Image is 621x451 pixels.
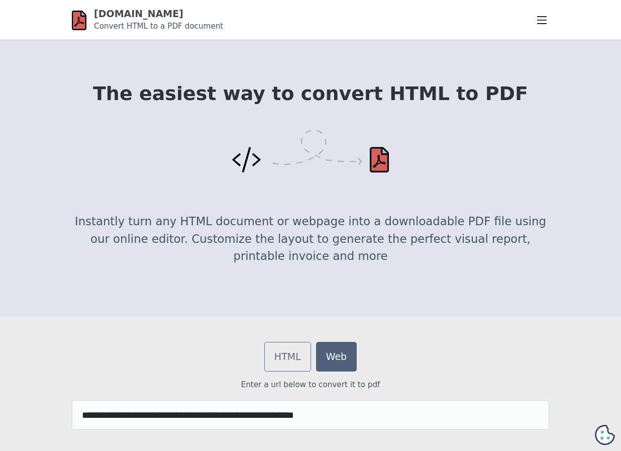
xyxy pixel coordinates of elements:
p: Instantly turn any HTML document or webpage into a downloadable PDF file using our online editor.... [72,213,549,264]
a: HTML [264,342,311,372]
a: [DOMAIN_NAME] [94,8,183,19]
p: Enter a url below to convert it to pdf [72,379,549,391]
img: Convert HTML to PDF [232,130,389,173]
svg: Cookie Preferences [595,425,615,445]
img: html-pdf.net [72,9,86,32]
h1: The easiest way to convert HTML to PDF [72,83,549,105]
a: Web [316,342,357,372]
small: Convert HTML to a PDF document [94,22,223,31]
